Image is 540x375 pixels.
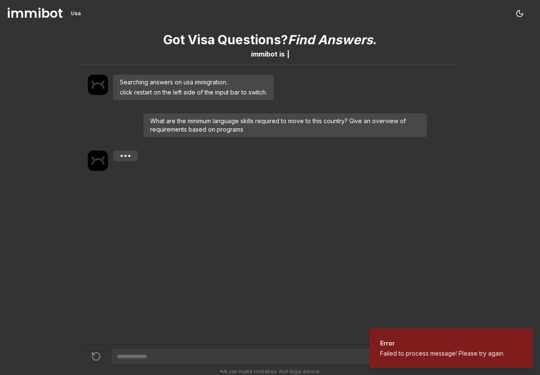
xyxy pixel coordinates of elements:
div: Usa [66,9,85,18]
h1: immibot [7,6,63,21]
div: Error [380,339,505,348]
p: *AI can make mistakes. Not legal advice. [81,368,459,375]
span: Find Answers [288,32,373,47]
p: Searching answers on usa immigration.. [120,78,267,86]
p: click restart on the left side of the input bar to switch. [120,88,267,97]
div: Failed to process message! Please try again. [380,349,505,358]
img: immibot.png [88,75,108,95]
div: immibot is [251,49,285,59]
p: What are the minimum language skills required to move to this country? Give an overview of requir... [150,117,420,134]
span: | [287,50,289,58]
img: immibot.png [88,151,108,171]
p: Got Visa Questions? . [163,32,377,47]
